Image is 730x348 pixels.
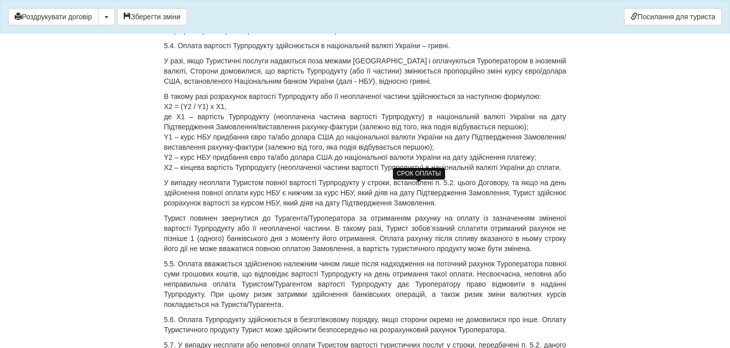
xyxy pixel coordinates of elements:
[164,41,566,51] p: 5.4. Оплата вартості Турпродукту здійснюється в національній валюті України – гривні.
[164,259,566,309] p: 5.5. Оплата вважається здійсненою належним чином лише після надходження на поточний рахунок Туроп...
[8,8,98,25] button: Роздрукувати договір
[393,168,445,180] div: СРОК ОПЛАТЫ
[117,8,187,25] button: Зберегти зміни
[624,8,722,25] a: Посилання для туриста
[164,91,566,172] p: В такому разі розрахунок вартості Турпродукту або її неоплаченої частини здійснюється за наступно...
[164,213,566,254] p: Турист повинен звернутися до Турагента/Туроператора за отриманням рахунку на оплату із зазначення...
[164,178,566,208] p: У випадку неоплати Туристом повної вартості Турпродукту у строки, встановлені п. 5.2. цього Догов...
[164,56,566,86] p: У разі, якщо Туристичні послуги надаються поза межами [GEOGRAPHIC_DATA] і оплачуються Туроператор...
[164,315,566,335] p: 5.6. Оплата Турпродукту здійснюється в безготівковому порядку, якщо сторони окремо не домовилися ...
